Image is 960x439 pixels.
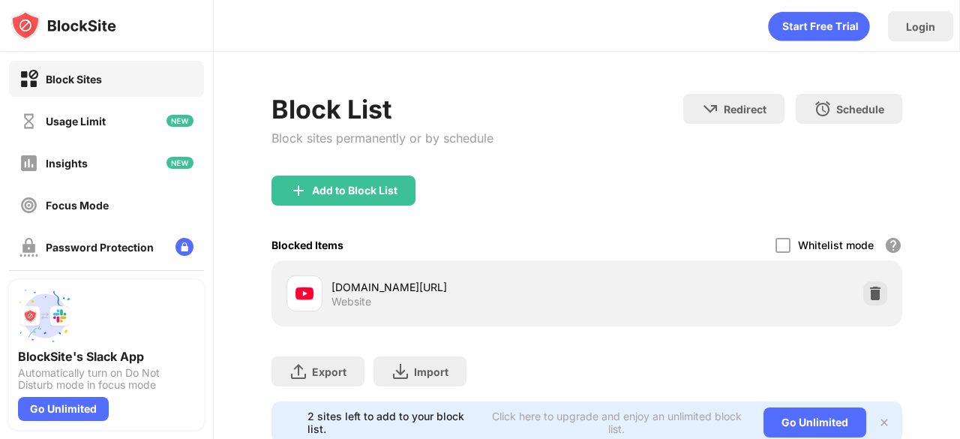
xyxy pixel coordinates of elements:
[46,157,88,170] div: Insights
[19,154,38,173] img: insights-off.svg
[312,365,346,378] div: Export
[18,397,109,421] div: Go Unlimited
[878,416,890,428] img: x-button.svg
[271,131,493,146] div: Block sites permanently or by schedule
[18,367,195,391] div: Automatically turn on Do Not Disturb mode in focus mode
[414,365,448,378] div: Import
[798,239,874,251] div: Whitelist mode
[18,289,72,343] img: push-slack.svg
[768,11,870,41] div: animation
[46,241,154,254] div: Password Protection
[295,284,313,302] img: favicons
[331,295,371,308] div: Website
[46,73,102,86] div: Block Sites
[906,20,935,33] div: Login
[312,185,397,197] div: Add to Block List
[307,410,478,435] div: 2 sites left to add to your block list.
[487,410,745,435] div: Click here to upgrade and enjoy an unlimited block list.
[46,115,106,128] div: Usage Limit
[166,115,193,127] img: new-icon.svg
[763,407,866,437] div: Go Unlimited
[19,196,38,215] img: focus-off.svg
[836,103,884,116] div: Schedule
[331,279,587,295] div: [DOMAIN_NAME][URL]
[19,70,38,89] img: block-on.svg
[166,157,193,169] img: new-icon.svg
[271,239,343,251] div: Blocked Items
[18,349,195,364] div: BlockSite's Slack App
[271,94,493,125] div: Block List
[46,199,109,212] div: Focus Mode
[10,11,116,41] img: logo-blocksite.svg
[19,112,38,131] img: time-usage-off.svg
[19,238,38,257] img: password-protection-off.svg
[724,103,766,116] div: Redirect
[175,238,193,256] img: lock-menu.svg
